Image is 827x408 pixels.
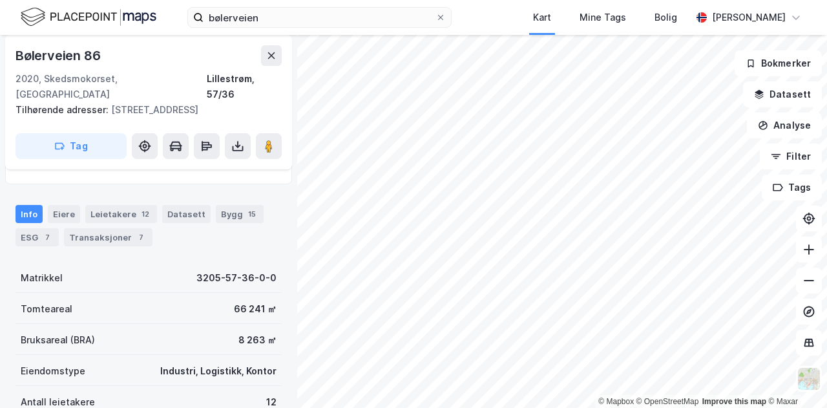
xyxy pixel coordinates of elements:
[246,208,258,220] div: 15
[41,231,54,244] div: 7
[64,228,152,246] div: Transaksjoner
[216,205,264,223] div: Bygg
[580,10,626,25] div: Mine Tags
[760,144,822,169] button: Filter
[533,10,551,25] div: Kart
[16,104,111,115] span: Tilhørende adresser:
[735,50,822,76] button: Bokmerker
[204,8,435,27] input: Søk på adresse, matrikkel, gårdeiere, leietakere eller personer
[16,102,271,118] div: [STREET_ADDRESS]
[21,332,95,348] div: Bruksareal (BRA)
[21,270,63,286] div: Matrikkel
[134,231,147,244] div: 7
[21,6,156,28] img: logo.f888ab2527a4732fd821a326f86c7f29.svg
[238,332,277,348] div: 8 263 ㎡
[48,205,80,223] div: Eiere
[654,10,677,25] div: Bolig
[162,205,211,223] div: Datasett
[196,270,277,286] div: 3205-57-36-0-0
[21,363,85,379] div: Eiendomstype
[207,71,282,102] div: Lillestrøm, 57/36
[16,205,43,223] div: Info
[139,208,152,220] div: 12
[16,228,59,246] div: ESG
[702,397,766,406] a: Improve this map
[16,45,103,66] div: Bølerveien 86
[160,363,277,379] div: Industri, Logistikk, Kontor
[636,397,699,406] a: OpenStreetMap
[598,397,634,406] a: Mapbox
[712,10,786,25] div: [PERSON_NAME]
[747,113,822,138] button: Analyse
[16,71,207,102] div: 2020, Skedsmokorset, [GEOGRAPHIC_DATA]
[762,346,827,408] iframe: Chat Widget
[743,81,822,107] button: Datasett
[762,175,822,200] button: Tags
[16,133,127,159] button: Tag
[85,205,157,223] div: Leietakere
[234,301,277,317] div: 66 241 ㎡
[21,301,72,317] div: Tomteareal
